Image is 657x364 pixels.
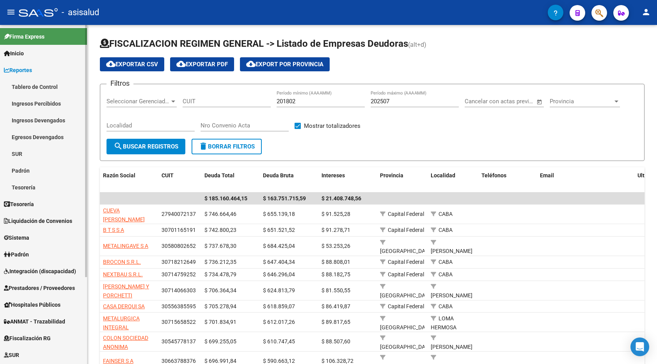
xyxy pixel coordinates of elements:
span: B T S S A [103,227,124,233]
mat-icon: cloud_download [106,59,115,69]
span: METALINGAVE S A [103,243,148,249]
span: $ 185.160.464,15 [204,195,247,201]
span: CUEVA [PERSON_NAME] [103,207,145,223]
span: COLON SOCIEDAD ANONIMA ASISTENCIAL [103,335,148,359]
span: $ 736.212,35 [204,259,236,265]
datatable-header-cell: Deuda Total [201,167,260,193]
datatable-header-cell: Intereses [318,167,377,193]
span: Exportar CSV [106,61,158,68]
span: $ 91.278,71 [321,227,350,233]
span: $ 734.478,79 [204,271,236,277]
span: Borrar Filtros [199,143,255,150]
span: 30718212649 [162,259,196,265]
span: Deuda Total [204,172,234,178]
span: CABA [439,211,453,217]
span: Sistema [4,233,29,242]
button: Buscar Registros [107,139,185,154]
span: $ 706.364,34 [204,287,236,293]
span: CABA [439,259,453,265]
span: $ 624.813,79 [263,287,295,293]
span: $ 53.253,26 [321,243,350,249]
datatable-header-cell: CUIT [158,167,201,193]
span: Seleccionar Gerenciador [107,98,170,105]
span: $ 655.139,18 [263,211,295,217]
span: Razón Social [103,172,135,178]
span: Inicio [4,49,24,58]
datatable-header-cell: Deuda Bruta [260,167,318,193]
span: ANMAT - Trazabilidad [4,317,65,326]
button: Borrar Filtros [192,139,262,154]
span: Localidad [431,172,455,178]
span: LOMA HERMOSA [431,315,456,330]
span: $ 701.834,91 [204,319,236,325]
span: 30714066303 [162,287,196,293]
span: $ 91.525,28 [321,211,350,217]
span: $ 618.859,07 [263,303,295,309]
span: 30663788376 [162,358,196,364]
span: $ 746.664,46 [204,211,236,217]
span: Integración (discapacidad) [4,267,76,276]
mat-icon: search [114,141,123,151]
span: $ 651.521,52 [263,227,295,233]
span: CABA [439,227,453,233]
span: 30556385595 [162,303,196,309]
span: Intereses [321,172,345,178]
span: $ 106.328,72 [321,358,353,364]
span: $ 86.419,87 [321,303,350,309]
span: $ 88.808,01 [321,259,350,265]
span: Capital Federal [388,227,424,233]
span: Fiscalización RG [4,334,51,343]
span: [GEOGRAPHIC_DATA] [380,324,433,330]
span: $ 88.507,60 [321,338,350,345]
span: CUIT [162,172,174,178]
span: Buscar Registros [114,143,178,150]
span: [PERSON_NAME] Y PORCHETTI [PERSON_NAME] [103,283,149,307]
span: Hospitales Públicos [4,300,60,309]
span: [GEOGRAPHIC_DATA] [380,248,433,254]
span: Prestadores / Proveedores [4,284,75,292]
span: $ 742.800,23 [204,227,236,233]
span: $ 699.255,05 [204,338,236,345]
span: Reportes [4,66,32,74]
span: [PERSON_NAME] [431,248,472,254]
span: 27940072137 [162,211,196,217]
span: METALURGICA INTEGRAL SUDAMERICANA SRL [103,315,155,339]
span: Tesorería [4,200,34,209]
span: $ 21.408.748,56 [321,195,361,201]
span: $ 737.678,30 [204,243,236,249]
span: $ 612.017,26 [263,319,295,325]
span: 30580802652 [162,243,196,249]
span: 30545778137 [162,338,196,345]
span: CASA DERQUI SA [103,303,145,309]
mat-icon: person [641,7,651,17]
button: Exportar CSV [100,57,164,71]
button: Export por Provincia [240,57,330,71]
span: [PERSON_NAME] [431,292,472,299]
span: $ 610.747,45 [263,338,295,345]
span: [GEOGRAPHIC_DATA] [380,344,433,350]
span: $ 89.817,65 [321,319,350,325]
span: Exportar PDF [176,61,228,68]
span: $ 81.550,55 [321,287,350,293]
span: Capital Federal [388,271,424,277]
span: Teléfonos [481,172,506,178]
span: Liquidación de Convenios [4,217,72,225]
span: 30715658522 [162,319,196,325]
span: CABA [439,303,453,309]
span: Export por Provincia [246,61,323,68]
span: BROCON S.R.L. [103,259,141,265]
span: $ 705.278,94 [204,303,236,309]
span: [GEOGRAPHIC_DATA] [380,292,433,299]
span: 30714759252 [162,271,196,277]
span: NEXTBAU S.R.L. [103,271,143,277]
span: Email [540,172,554,178]
span: Firma Express [4,32,44,41]
span: $ 163.751.715,59 [263,195,306,201]
button: Open calendar [535,97,544,106]
span: $ 647.404,34 [263,259,295,265]
div: Open Intercom Messenger [630,337,649,356]
datatable-header-cell: Email [537,167,634,193]
span: - asisalud [62,4,99,21]
span: [PERSON_NAME] [431,344,472,350]
span: 30701165191 [162,227,196,233]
